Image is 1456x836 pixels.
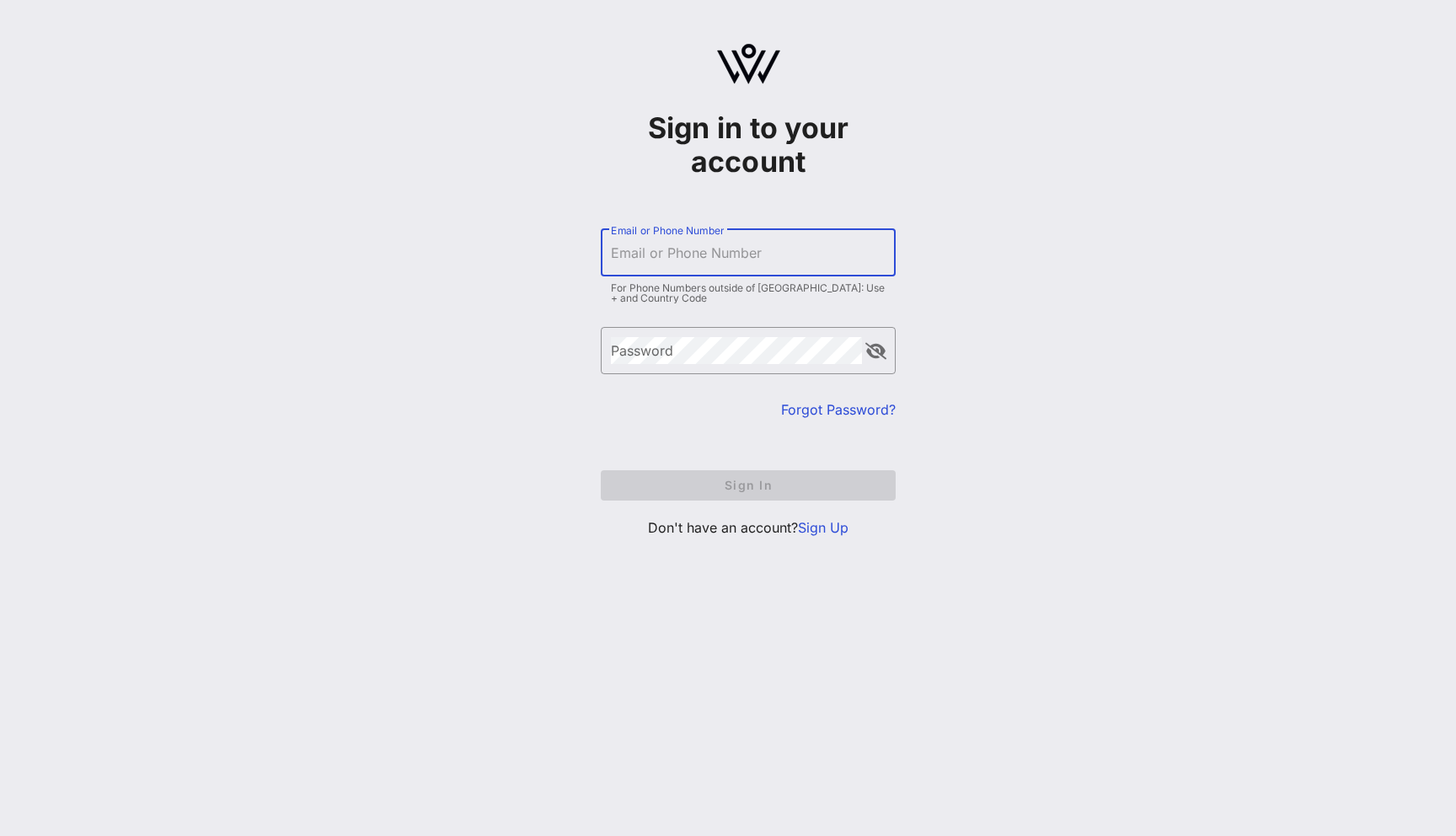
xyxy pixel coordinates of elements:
h1: Sign in to your account [601,111,896,179]
label: Email or Phone Number [611,224,724,237]
img: logo.svg [717,44,780,84]
a: Forgot Password? [781,401,896,418]
div: For Phone Numbers outside of [GEOGRAPHIC_DATA]: Use + and Country Code [611,283,886,303]
a: Sign Up [798,519,848,536]
button: append icon [865,343,886,360]
p: Don't have an account? [601,517,896,538]
input: Email or Phone Number [611,239,886,266]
